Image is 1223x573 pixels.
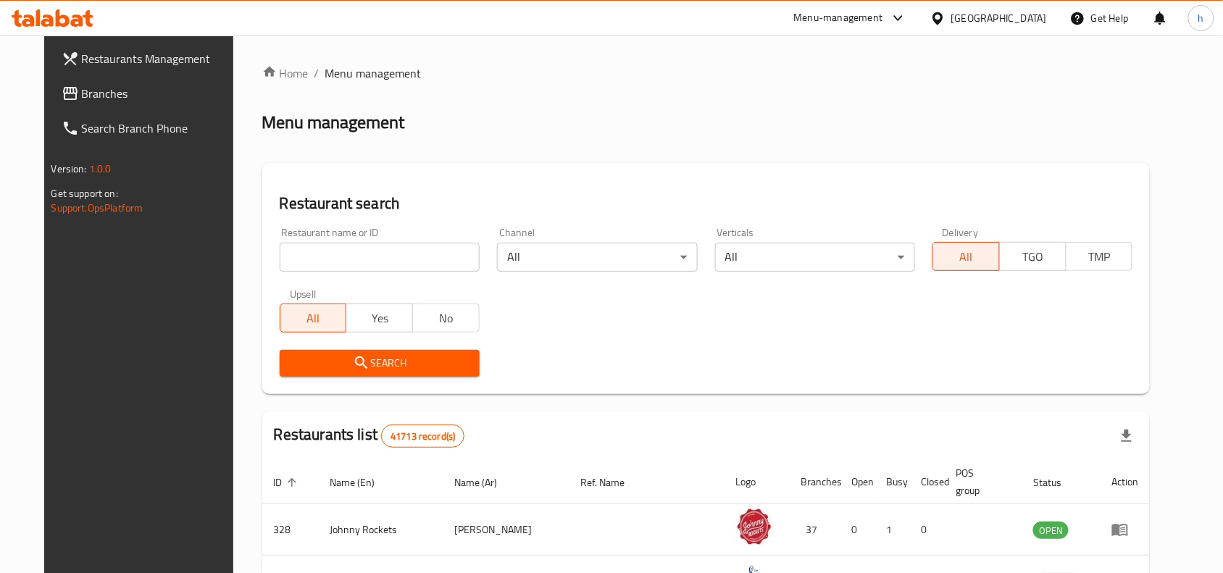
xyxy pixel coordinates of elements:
[875,460,910,504] th: Busy
[790,504,840,556] td: 37
[1072,246,1127,267] span: TMP
[1033,474,1080,491] span: Status
[939,246,994,267] span: All
[314,64,320,82] li: /
[274,424,465,448] h2: Restaurants list
[280,243,480,272] input: Search for restaurant name or ID..
[910,504,945,556] td: 0
[1006,246,1061,267] span: TGO
[262,111,405,134] h2: Menu management
[286,308,341,329] span: All
[443,504,569,556] td: [PERSON_NAME]
[330,474,394,491] span: Name (En)
[932,242,1000,271] button: All
[280,193,1133,214] h2: Restaurant search
[580,474,643,491] span: Ref. Name
[794,9,883,27] div: Menu-management
[50,76,249,111] a: Branches
[999,242,1067,271] button: TGO
[1111,521,1138,538] div: Menu
[89,159,112,178] span: 1.0.0
[725,460,790,504] th: Logo
[82,120,237,137] span: Search Branch Phone
[50,111,249,146] a: Search Branch Phone
[951,10,1047,26] div: [GEOGRAPHIC_DATA]
[412,304,480,332] button: No
[346,304,413,332] button: Yes
[943,227,979,238] label: Delivery
[262,504,319,556] td: 328
[82,85,237,102] span: Branches
[290,289,317,299] label: Upsell
[280,350,480,377] button: Search
[381,424,464,448] div: Total records count
[352,308,407,329] span: Yes
[274,474,301,491] span: ID
[875,504,910,556] td: 1
[319,504,443,556] td: Johnny Rockets
[51,159,87,178] span: Version:
[1033,522,1069,539] span: OPEN
[1198,10,1204,26] span: h
[840,460,875,504] th: Open
[1109,419,1144,453] div: Export file
[262,64,1151,82] nav: breadcrumb
[715,243,915,272] div: All
[497,243,697,272] div: All
[82,50,237,67] span: Restaurants Management
[280,304,347,332] button: All
[262,64,309,82] a: Home
[1066,242,1133,271] button: TMP
[51,184,118,203] span: Get support on:
[50,41,249,76] a: Restaurants Management
[419,308,474,329] span: No
[736,509,772,545] img: Johnny Rockets
[790,460,840,504] th: Branches
[325,64,422,82] span: Menu management
[956,464,1005,499] span: POS group
[291,354,468,372] span: Search
[454,474,516,491] span: Name (Ar)
[910,460,945,504] th: Closed
[51,198,143,217] a: Support.OpsPlatform
[1100,460,1150,504] th: Action
[382,430,464,443] span: 41713 record(s)
[840,504,875,556] td: 0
